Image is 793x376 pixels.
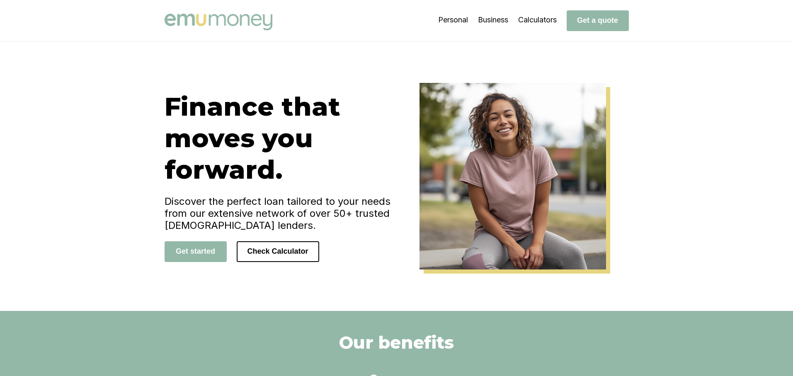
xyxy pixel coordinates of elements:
button: Check Calculator [237,241,319,262]
h2: Our benefits [339,332,454,353]
a: Get started [165,247,227,255]
img: Emu Money Home [420,83,606,269]
h4: Discover the perfect loan tailored to your needs from our extensive network of over 50+ trusted [... [165,195,397,231]
button: Get started [165,241,227,262]
button: Get a quote [567,10,629,31]
a: Check Calculator [237,247,319,255]
a: Get a quote [567,16,629,24]
img: Emu Money logo [165,14,272,30]
h1: Finance that moves you forward. [165,91,397,185]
